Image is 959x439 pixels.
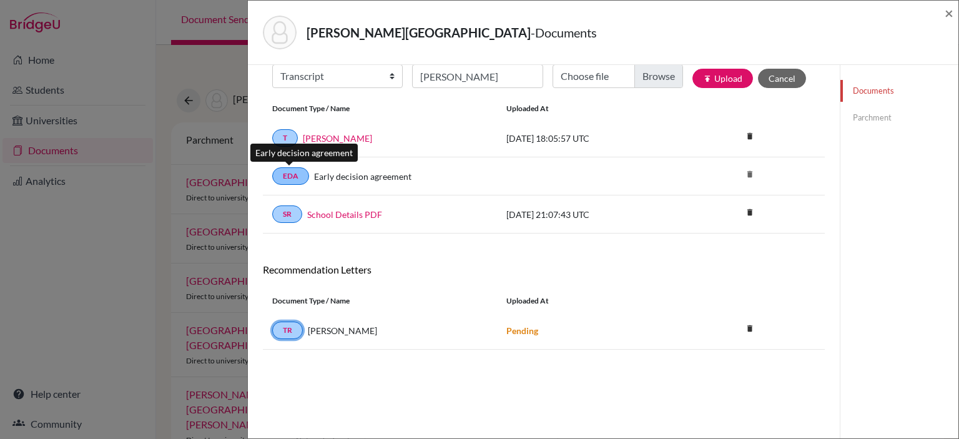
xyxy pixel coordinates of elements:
i: delete [740,127,759,146]
strong: [PERSON_NAME][GEOGRAPHIC_DATA] [307,25,531,40]
a: SR [272,205,302,223]
div: Early decision agreement [250,144,358,162]
button: publishUpload [692,69,753,88]
h6: Recommendation Letters [263,264,825,275]
div: Uploaded at [497,295,684,307]
button: Cancel [758,69,806,88]
a: Parchment [840,107,958,129]
a: Early decision agreement [314,170,411,183]
strong: Pending [506,325,538,336]
a: delete [740,321,759,338]
i: delete [740,319,759,338]
a: T [272,129,298,147]
i: delete [740,165,759,184]
a: TR [272,322,303,339]
a: delete [740,129,759,146]
i: publish [703,74,712,83]
a: [PERSON_NAME] [303,132,372,145]
button: Close [945,6,953,21]
a: School Details PDF [307,208,382,221]
div: [DATE] 18:05:57 UTC [497,132,684,145]
div: Uploaded at [497,103,684,114]
div: Document Type / Name [263,103,497,114]
i: delete [740,203,759,222]
a: delete [740,205,759,222]
span: × [945,4,953,22]
a: Documents [840,80,958,102]
span: [PERSON_NAME] [308,324,377,337]
a: EDA [272,167,309,185]
div: Document Type / Name [263,295,497,307]
div: [DATE] 21:07:43 UTC [497,208,684,221]
span: - Documents [531,25,597,40]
